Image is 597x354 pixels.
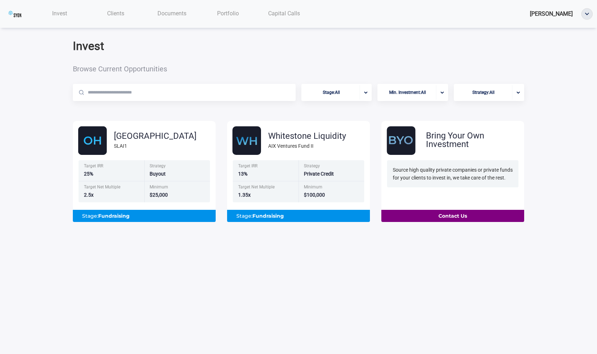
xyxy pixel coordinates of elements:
div: Minimum [150,185,206,191]
h2: Invest [73,39,223,53]
button: Stage:Allportfolio-arrow [301,84,372,101]
div: Stage: [233,210,364,222]
div: Target IRR [84,164,140,170]
img: updated-_k4QCCGx.png [9,7,21,20]
div: Target Net Multiple [238,185,294,191]
span: Strategy : All [472,86,495,100]
div: Minimum [304,185,360,191]
span: Private Credit [304,171,334,177]
div: Whitestone Liquidity [268,132,346,140]
button: Min. Investment:Allportfolio-arrow [377,84,448,101]
b: Fundraising [252,213,284,219]
img: ellipse [582,9,592,19]
img: Group_48606.svg [78,126,107,155]
img: byo.svg [387,126,419,155]
span: 2.5x [84,192,94,198]
a: Documents [144,6,200,21]
img: Magnifier [79,90,84,95]
div: Bring Your Own Investment [426,131,524,148]
span: Clients [107,10,124,17]
span: $25,000 [150,192,168,198]
a: Invest [31,6,87,21]
span: [PERSON_NAME] [530,10,573,17]
a: Capital Calls [256,6,312,21]
span: Portfolio [217,10,239,17]
span: Documents [157,10,186,17]
img: portfolio-arrow [441,91,444,94]
img: portfolio-arrow [517,91,520,94]
span: 25% [84,171,93,177]
span: Buyout [150,171,166,177]
span: 13% [238,171,247,177]
a: Clients [87,6,144,21]
span: Invest [52,10,67,17]
div: SLAI1 [114,142,196,150]
b: Fundraising [98,213,130,219]
span: Source high quality private companies or private funds for your clients to invest in, we take car... [393,167,513,181]
div: Stage: [79,210,210,222]
div: Target Net Multiple [84,185,140,191]
div: Strategy [150,164,206,170]
a: Portfolio [200,6,256,21]
span: Stage : All [323,86,340,100]
span: Capital Calls [268,10,300,17]
span: 1.35x [238,192,251,198]
div: Target IRR [238,164,294,170]
img: Group_48608.svg [232,126,261,155]
b: Contact Us [438,213,467,219]
button: ellipse [581,8,593,20]
button: Strategy:Allportfolio-arrow [454,84,524,101]
div: Strategy [304,164,360,170]
span: Browse Current Opportunities [73,65,223,72]
div: [GEOGRAPHIC_DATA] [114,132,196,140]
img: portfolio-arrow [364,91,367,94]
span: $100,000 [304,192,325,198]
div: AIX Ventures Fund II [268,142,346,150]
span: Min. Investment : All [389,86,426,100]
